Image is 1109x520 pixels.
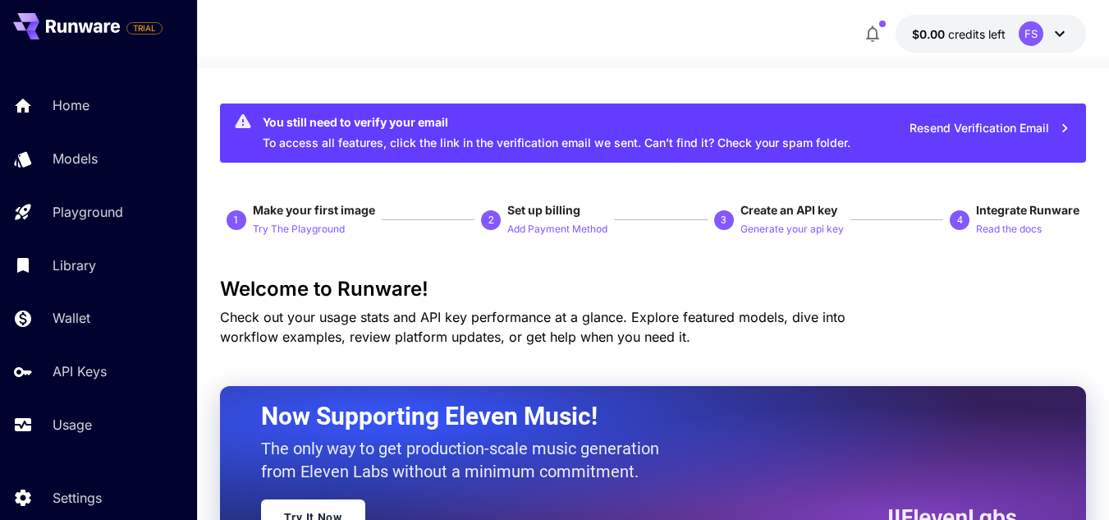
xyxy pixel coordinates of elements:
[488,213,494,228] p: 2
[261,401,1004,432] h2: Now Supporting Eleven Music!
[721,213,726,228] p: 3
[900,112,1079,145] button: Resend Verification Email
[263,108,850,158] div: To access all features, click the link in the verification email we sent. Can’t find it? Check yo...
[220,309,845,345] span: Check out your usage stats and API key performance at a glance. Explore featured models, dive int...
[53,308,90,328] p: Wallet
[976,219,1042,238] button: Read the docs
[53,415,92,435] p: Usage
[253,203,375,217] span: Make your first image
[263,113,850,131] div: You still need to verify your email
[507,222,607,237] p: Add Payment Method
[912,25,1006,43] div: $0.00
[253,219,345,238] button: Try The Playground
[976,222,1042,237] p: Read the docs
[740,222,844,237] p: Generate your api key
[253,222,345,237] p: Try The Playground
[507,203,580,217] span: Set up billing
[261,437,671,483] p: The only way to get production-scale music generation from Eleven Labs without a minimum commitment.
[948,27,1006,41] span: credits left
[1019,21,1043,46] div: FS
[220,278,1086,301] h3: Welcome to Runware!
[507,219,607,238] button: Add Payment Method
[957,213,963,228] p: 4
[53,361,107,381] p: API Keys
[740,219,844,238] button: Generate your api key
[976,203,1079,217] span: Integrate Runware
[53,255,96,275] p: Library
[53,202,123,222] p: Playground
[127,22,162,35] span: TRIAL
[53,488,102,508] p: Settings
[53,149,98,168] p: Models
[912,27,948,41] span: $0.00
[233,213,239,228] p: 1
[896,15,1086,53] button: $0.00FS
[126,18,163,38] span: Add your payment card to enable full platform functionality.
[53,95,89,115] p: Home
[740,203,837,217] span: Create an API key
